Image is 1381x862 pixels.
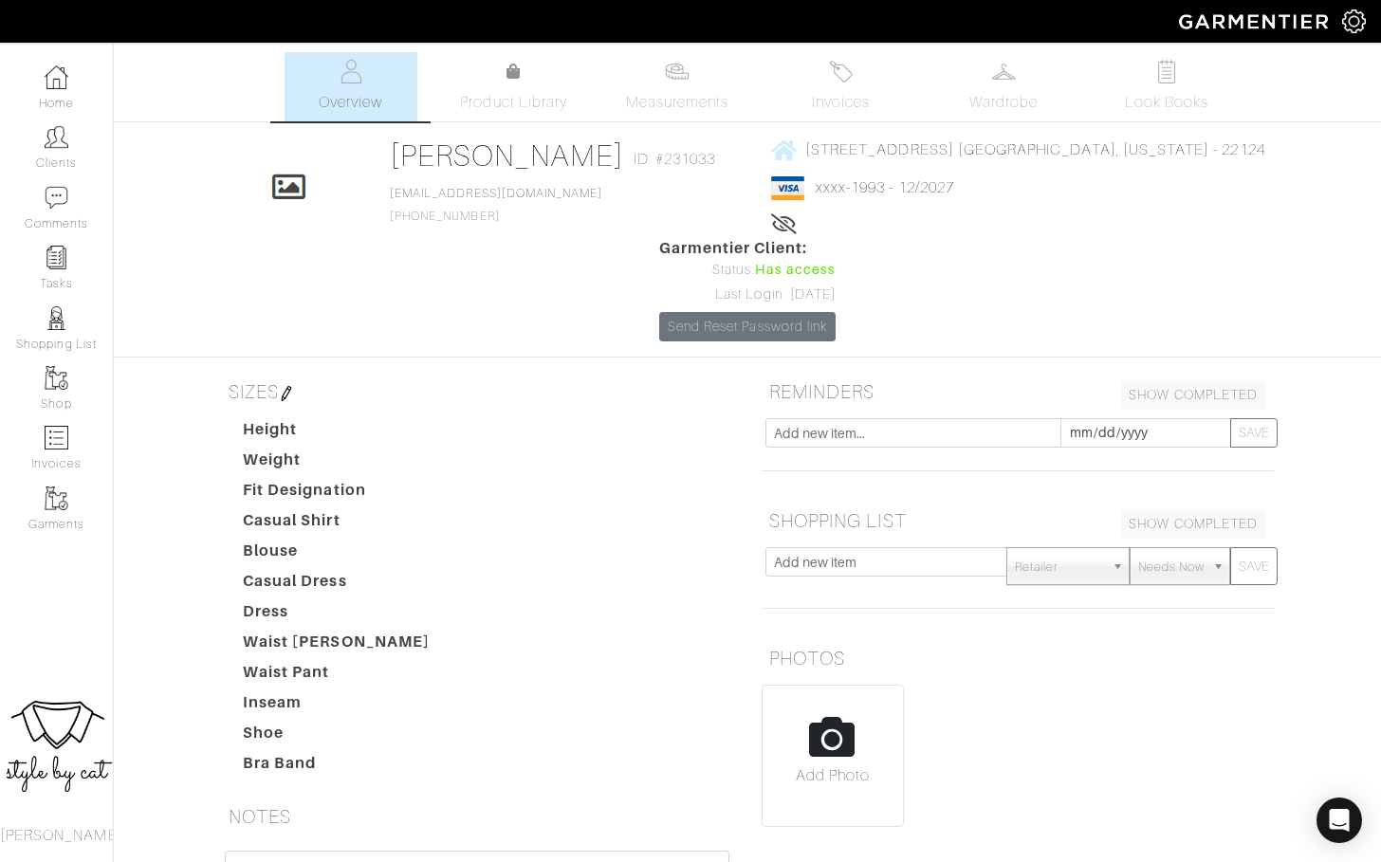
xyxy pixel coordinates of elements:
[1138,548,1205,586] span: Needs Now
[765,418,1061,448] input: Add new item...
[659,312,836,341] a: Send Reset Password link
[659,260,836,281] div: Status:
[285,52,417,121] a: Overview
[611,52,745,121] a: Measurements
[229,691,445,722] dt: Inseam
[460,91,567,114] span: Product Library
[390,187,602,223] span: [PHONE_NUMBER]
[1342,9,1366,33] img: gear-icon-white-bd11855cb880d31180b6d7d6211b90ccbf57a29d726f0c71d8c61bd08dd39cc2.png
[1015,548,1104,586] span: Retailer
[1169,5,1342,38] img: garmentier-logo-header-white-b43fb05a5012e4ada735d5af1a66efaba907eab6374d6393d1fbf88cb4ef424d.png
[45,65,68,89] img: dashboard-icon-dbcd8f5a0b271acd01030246c82b418ddd0df26cd7fceb0bd07c9910d44c42f6.png
[771,138,1265,161] a: [STREET_ADDRESS] [GEOGRAPHIC_DATA], [US_STATE] - 22124
[659,237,836,260] span: Garmentier Client:
[390,187,602,200] a: [EMAIL_ADDRESS][DOMAIN_NAME]
[755,260,837,281] span: Has access
[279,386,294,401] img: pen-cf24a1663064a2ec1b9c1bd2387e9de7a2fa800b781884d57f21acf72779bad2.png
[45,246,68,269] img: reminder-icon-8004d30b9f0a5d33ae49ab947aed9ed385cf756f9e5892f1edd6e32f2345188e.png
[1230,547,1278,585] button: SAVE
[229,752,445,782] dt: Bra Band
[339,60,362,83] img: basicinfo-40fd8af6dae0f16599ec9e87c0ef1c0a1fdea2edbe929e3d69a839185d80c458.svg
[992,60,1016,83] img: wardrobe-487a4870c1b7c33e795ec22d11cfc2ed9d08956e64fb3008fe2437562e282088.svg
[45,125,68,149] img: clients-icon-6bae9207a08558b7cb47a8932f037763ab4055f8c8b6bfacd5dc20c3e0201464.png
[1317,798,1362,843] div: Open Intercom Messenger
[229,600,445,631] dt: Dress
[762,502,1274,540] h5: SHOPPING LIST
[45,366,68,390] img: garments-icon-b7da505a4dc4fd61783c78ac3ca0ef83fa9d6f193b1c9dc38574b1d14d53ca28.png
[45,186,68,210] img: comment-icon-a0a6a9ef722e966f86d9cbdc48e553b5cf19dbc54f86b18d962a5391bc8f6eb6.png
[805,141,1265,158] span: [STREET_ADDRESS] [GEOGRAPHIC_DATA], [US_STATE] - 22124
[229,540,445,570] dt: Blouse
[229,449,445,479] dt: Weight
[319,91,382,114] span: Overview
[1120,380,1266,410] a: SHOW COMPLETED
[1125,91,1209,114] span: Look Books
[448,61,580,114] a: Product Library
[1155,60,1179,83] img: todo-9ac3debb85659649dc8f770b8b6100bb5dab4b48dedcbae339e5042a72dfd3cc.svg
[626,91,729,114] span: Measurements
[221,373,733,411] h5: SIZES
[762,639,1274,677] h5: PHOTOS
[45,426,68,449] img: orders-icon-0abe47150d42831381b5fb84f609e132dff9fe21cb692f30cb5eec754e2cba89.png
[816,179,954,196] a: xxxx-1993 - 12/2027
[229,418,445,449] dt: Height
[812,91,870,114] span: Invoices
[45,486,68,510] img: garments-icon-b7da505a4dc4fd61783c78ac3ca0ef83fa9d6f193b1c9dc38574b1d14d53ca28.png
[774,52,907,121] a: Invoices
[390,138,624,173] a: [PERSON_NAME]
[762,373,1274,411] h5: REMINDERS
[1100,52,1233,121] a: Look Books
[771,176,804,200] img: visa-934b35602734be37eb7d5d7e5dbcd2044c359bf20a24dc3361ca3fa54326a8a7.png
[229,570,445,600] dt: Casual Dress
[1230,418,1278,448] button: SAVE
[221,798,733,835] h5: NOTES
[45,306,68,330] img: stylists-icon-eb353228a002819b7ec25b43dbf5f0378dd9e0616d9560372ff212230b889e62.png
[1120,509,1266,539] a: SHOW COMPLETED
[969,91,1038,114] span: Wardrobe
[634,148,716,171] span: ID: #231033
[937,52,1070,121] a: Wardrobe
[659,284,836,305] div: Last Login: [DATE]
[229,631,445,661] dt: Waist [PERSON_NAME]
[229,722,445,752] dt: Shoe
[765,547,1007,577] input: Add new item
[229,661,445,691] dt: Waist Pant
[665,60,689,83] img: measurements-466bbee1fd09ba9460f595b01e5d73f9e2bff037440d3c8f018324cb6cdf7a4a.svg
[229,509,445,540] dt: Casual Shirt
[829,60,853,83] img: orders-27d20c2124de7fd6de4e0e44c1d41de31381a507db9b33961299e4e07d508b8c.svg
[229,479,445,509] dt: Fit Designation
